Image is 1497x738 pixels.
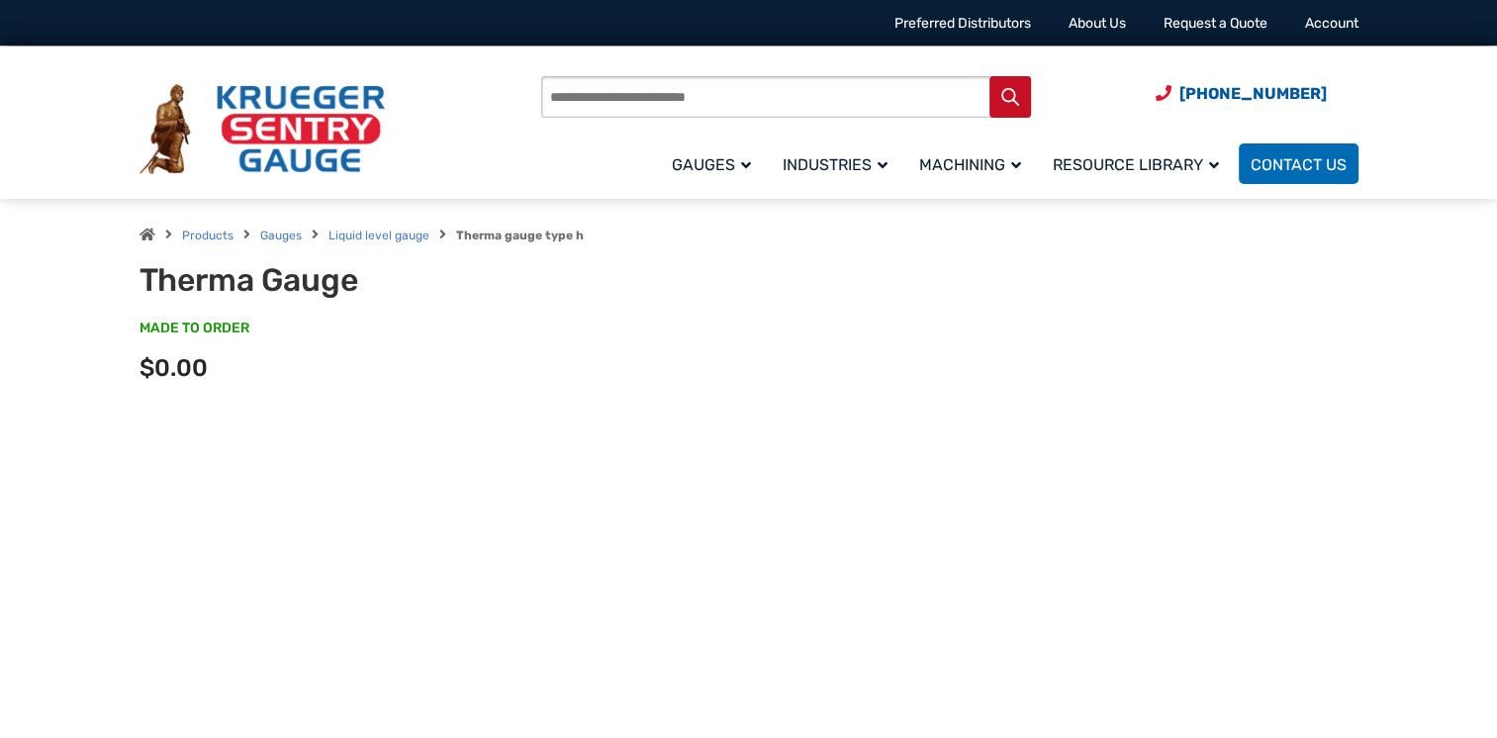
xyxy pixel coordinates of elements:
[1251,155,1347,174] span: Contact Us
[660,140,771,187] a: Gauges
[771,140,907,187] a: Industries
[140,319,249,338] span: MADE TO ORDER
[907,140,1041,187] a: Machining
[1305,15,1358,32] a: Account
[328,229,429,242] a: Liquid level gauge
[919,155,1021,174] span: Machining
[1041,140,1239,187] a: Resource Library
[1179,84,1327,103] span: [PHONE_NUMBER]
[1053,155,1219,174] span: Resource Library
[260,229,302,242] a: Gauges
[182,229,234,242] a: Products
[783,155,888,174] span: Industries
[672,155,751,174] span: Gauges
[140,261,627,299] h1: Therma Gauge
[456,229,584,242] strong: Therma gauge type h
[140,84,385,175] img: Krueger Sentry Gauge
[894,15,1031,32] a: Preferred Distributors
[1164,15,1267,32] a: Request a Quote
[1156,81,1327,106] a: Phone Number (920) 434-8860
[140,354,208,382] span: $0.00
[1069,15,1126,32] a: About Us
[1239,143,1358,184] a: Contact Us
